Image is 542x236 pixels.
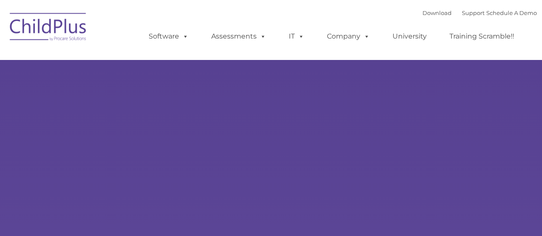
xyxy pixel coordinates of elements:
a: University [384,28,435,45]
a: IT [280,28,313,45]
a: Assessments [203,28,275,45]
a: Company [318,28,378,45]
img: ChildPlus by Procare Solutions [6,7,91,50]
a: Software [140,28,197,45]
a: Schedule A Demo [486,9,537,16]
a: Download [422,9,452,16]
font: | [422,9,537,16]
a: Training Scramble!! [441,28,523,45]
a: Support [462,9,485,16]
